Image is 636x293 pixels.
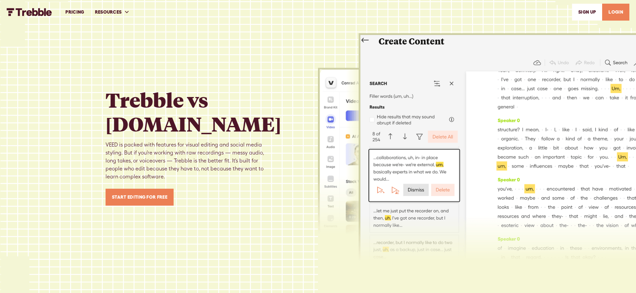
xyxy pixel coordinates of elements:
a: Start Editing for Free [106,189,174,206]
a: home [7,8,52,16]
div: RESOURCES [90,1,135,24]
div: VEED is packed with features for visual editing and social media styling. But if you’re working w... [106,141,265,181]
a: LOGIN [602,4,629,21]
div: RESOURCES [95,9,122,16]
a: PRICING [60,1,89,24]
h1: Trebble vs [DOMAIN_NAME] [106,88,281,136]
a: SIGn UP [572,4,602,21]
img: Trebble FM Logo [7,8,52,16]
